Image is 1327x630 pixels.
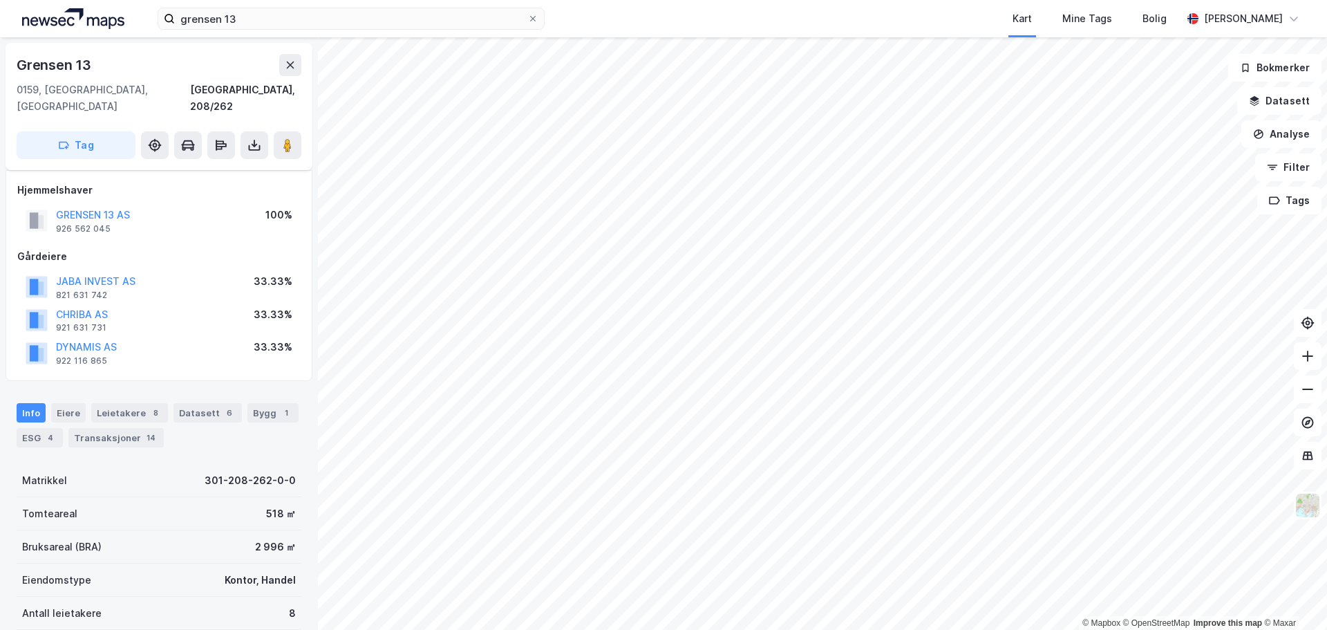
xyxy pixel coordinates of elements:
[254,306,292,323] div: 33.33%
[289,605,296,622] div: 8
[1062,10,1112,27] div: Mine Tags
[190,82,301,115] div: [GEOGRAPHIC_DATA], 208/262
[17,428,63,447] div: ESG
[173,403,242,423] div: Datasett
[56,322,106,333] div: 921 631 731
[56,290,107,301] div: 821 631 742
[266,506,296,522] div: 518 ㎡
[175,8,527,29] input: Søk på adresse, matrikkel, gårdeiere, leietakere eller personer
[22,605,102,622] div: Antall leietakere
[144,431,158,445] div: 14
[1082,618,1120,628] a: Mapbox
[223,406,236,420] div: 6
[1257,187,1321,214] button: Tags
[22,506,77,522] div: Tomteareal
[1013,10,1032,27] div: Kart
[1258,564,1327,630] iframe: Chat Widget
[254,273,292,290] div: 33.33%
[56,223,111,234] div: 926 562 045
[255,539,296,555] div: 2 996 ㎡
[1204,10,1283,27] div: [PERSON_NAME]
[225,572,296,589] div: Kontor, Handel
[22,572,91,589] div: Eiendomstype
[17,82,190,115] div: 0159, [GEOGRAPHIC_DATA], [GEOGRAPHIC_DATA]
[17,182,301,198] div: Hjemmelshaver
[1237,87,1321,115] button: Datasett
[247,403,299,423] div: Bygg
[1258,564,1327,630] div: Kontrollprogram for chat
[1295,492,1321,519] img: Z
[205,472,296,489] div: 301-208-262-0-0
[17,248,301,265] div: Gårdeiere
[1123,618,1190,628] a: OpenStreetMap
[22,8,124,29] img: logo.a4113a55bc3d86da70a041830d287a7e.svg
[17,54,94,76] div: Grensen 13
[1255,154,1321,181] button: Filter
[1142,10,1167,27] div: Bolig
[149,406,162,420] div: 8
[1241,120,1321,148] button: Analyse
[44,431,57,445] div: 4
[56,355,107,367] div: 922 116 865
[17,131,135,159] button: Tag
[1194,618,1262,628] a: Improve this map
[254,339,292,355] div: 33.33%
[91,403,168,423] div: Leietakere
[68,428,164,447] div: Transaksjoner
[17,403,46,423] div: Info
[22,472,67,489] div: Matrikkel
[22,539,102,555] div: Bruksareal (BRA)
[265,207,292,223] div: 100%
[51,403,86,423] div: Eiere
[279,406,293,420] div: 1
[1228,54,1321,82] button: Bokmerker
